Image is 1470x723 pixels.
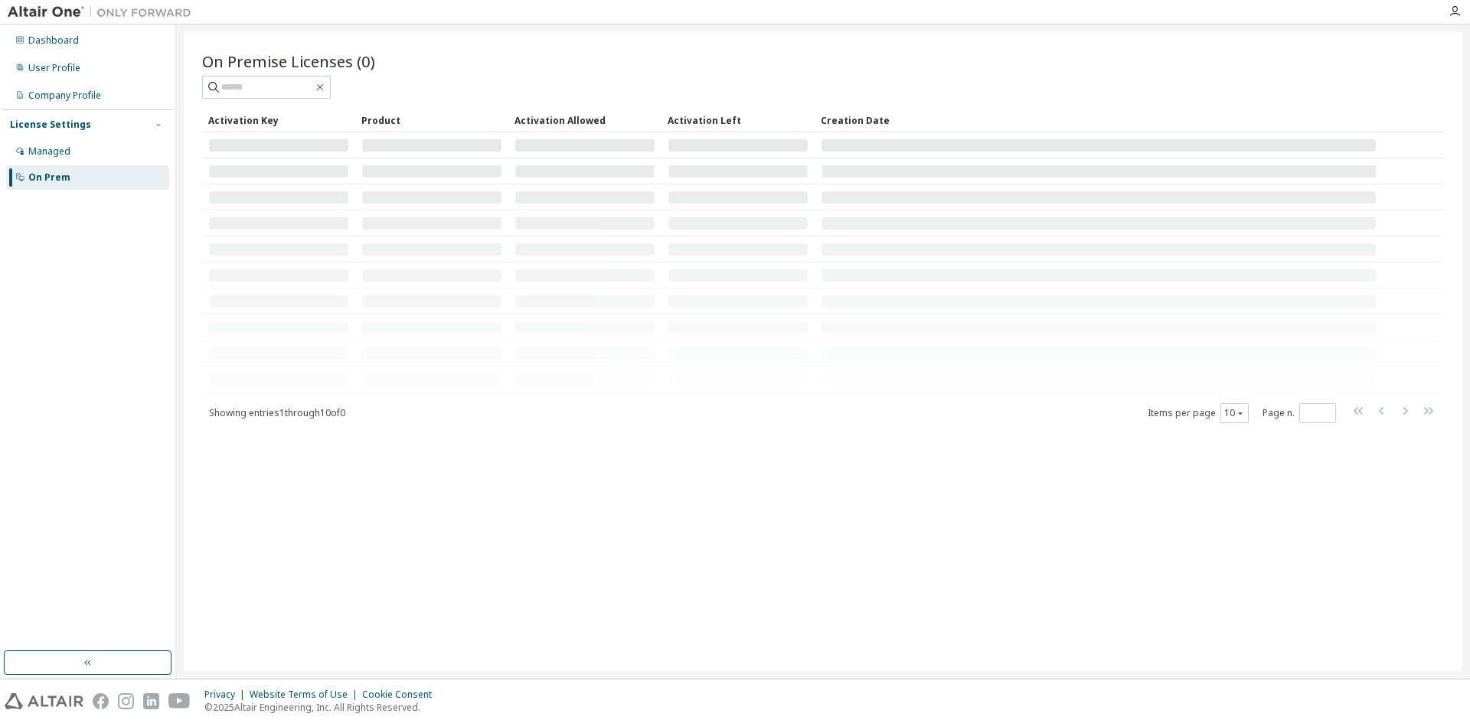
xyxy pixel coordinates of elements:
div: Privacy [204,689,250,701]
div: Activation Left [668,108,808,132]
span: Page n. [1263,403,1336,423]
img: altair_logo.svg [5,693,83,709]
img: Altair One [8,5,199,20]
div: On Prem [28,171,70,184]
img: linkedin.svg [143,693,159,709]
img: instagram.svg [118,693,134,709]
div: Creation Date [821,108,1377,132]
p: © 2025 Altair Engineering, Inc. All Rights Reserved. [204,701,441,714]
span: Items per page [1148,403,1249,423]
div: Cookie Consent [362,689,441,701]
div: License Settings [10,119,91,131]
div: Managed [28,145,70,158]
span: Showing entries 1 through 10 of 0 [209,406,345,419]
div: User Profile [28,62,80,74]
button: 10 [1224,407,1245,419]
img: facebook.svg [93,693,109,709]
div: Website Terms of Use [250,689,362,701]
div: Product [361,108,502,132]
div: Company Profile [28,90,101,102]
div: Activation Allowed [514,108,655,132]
div: Dashboard [28,34,79,47]
img: youtube.svg [168,693,191,709]
div: Activation Key [208,108,349,132]
span: On Premise Licenses (0) [202,50,375,72]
